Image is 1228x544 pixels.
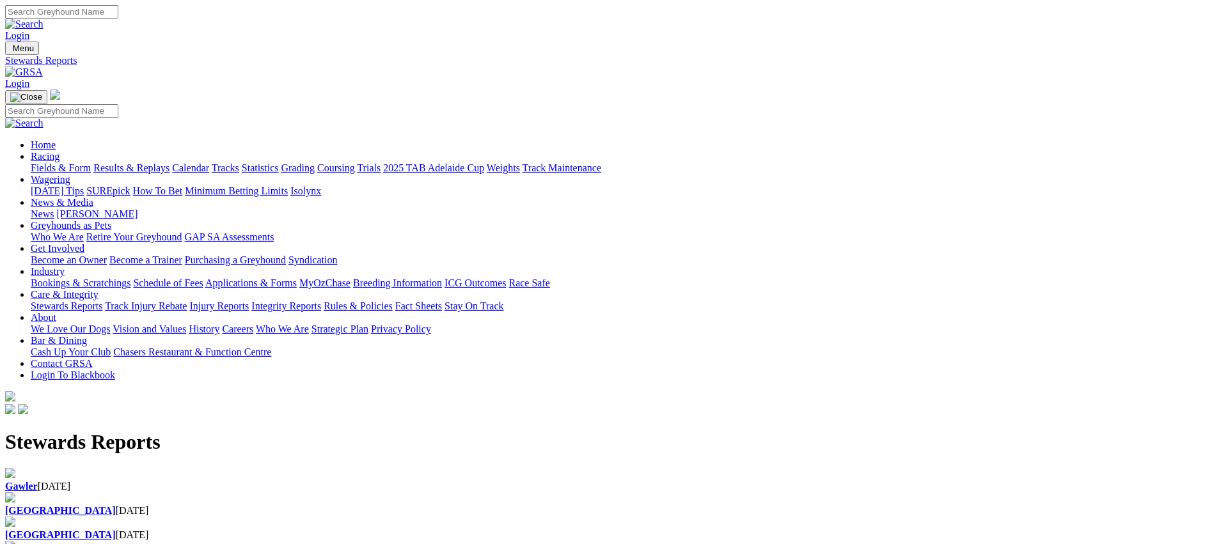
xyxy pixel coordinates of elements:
img: facebook.svg [5,404,15,414]
a: Calendar [172,162,209,173]
a: Privacy Policy [371,323,431,334]
a: Strategic Plan [311,323,368,334]
a: Purchasing a Greyhound [185,254,286,265]
a: Careers [222,323,253,334]
a: Grading [281,162,315,173]
a: Racing [31,151,59,162]
a: Login [5,78,29,89]
img: file-red.svg [5,468,15,478]
a: Schedule of Fees [133,277,203,288]
a: Cash Up Your Club [31,346,111,357]
a: GAP SA Assessments [185,231,274,242]
a: Industry [31,266,65,277]
img: Search [5,19,43,30]
a: ICG Outcomes [445,277,506,288]
button: Toggle navigation [5,42,39,55]
a: Applications & Forms [205,277,297,288]
a: Fact Sheets [395,300,442,311]
img: twitter.svg [18,404,28,414]
a: History [189,323,219,334]
a: Gawler [5,481,38,492]
div: Care & Integrity [31,300,1223,312]
a: We Love Our Dogs [31,323,110,334]
a: Track Injury Rebate [105,300,187,311]
div: Industry [31,277,1223,289]
a: Track Maintenance [523,162,601,173]
a: Home [31,139,56,150]
a: Integrity Reports [251,300,321,311]
a: [GEOGRAPHIC_DATA] [5,529,116,540]
a: Login [5,30,29,41]
a: Bookings & Scratchings [31,277,130,288]
div: [DATE] [5,505,1223,517]
a: Coursing [317,162,355,173]
a: Who We Are [256,323,309,334]
a: Minimum Betting Limits [185,185,288,196]
div: Get Involved [31,254,1223,266]
a: Results & Replays [93,162,169,173]
img: Search [5,118,43,129]
a: Vision and Values [113,323,186,334]
a: Contact GRSA [31,358,92,369]
img: Close [10,92,42,102]
div: About [31,323,1223,335]
a: Stay On Track [445,300,503,311]
img: file-red.svg [5,517,15,527]
input: Search [5,104,118,118]
a: Isolynx [290,185,321,196]
a: Login To Blackbook [31,369,115,380]
img: file-red.svg [5,492,15,502]
a: MyOzChase [299,277,350,288]
a: Care & Integrity [31,289,98,300]
div: [DATE] [5,529,1223,541]
a: Breeding Information [353,277,442,288]
a: Bar & Dining [31,335,87,346]
div: Bar & Dining [31,346,1223,358]
a: Greyhounds as Pets [31,220,111,231]
a: Trials [357,162,381,173]
a: Rules & Policies [324,300,393,311]
a: Weights [487,162,520,173]
a: Stewards Reports [31,300,102,311]
a: Get Involved [31,243,84,254]
h1: Stewards Reports [5,430,1223,454]
a: Become a Trainer [109,254,182,265]
a: Become an Owner [31,254,107,265]
a: Wagering [31,174,70,185]
img: GRSA [5,66,43,78]
a: Chasers Restaurant & Function Centre [113,346,271,357]
a: Tracks [212,162,239,173]
a: About [31,312,56,323]
a: Who We Are [31,231,84,242]
a: Stewards Reports [5,55,1223,66]
img: logo-grsa-white.png [5,391,15,401]
div: Racing [31,162,1223,174]
a: Syndication [288,254,337,265]
a: Statistics [242,162,279,173]
img: logo-grsa-white.png [50,89,60,100]
a: Retire Your Greyhound [86,231,182,242]
div: [DATE] [5,481,1223,492]
div: Wagering [31,185,1223,197]
div: Greyhounds as Pets [31,231,1223,243]
a: 2025 TAB Adelaide Cup [383,162,484,173]
a: Injury Reports [189,300,249,311]
input: Search [5,5,118,19]
a: Fields & Form [31,162,91,173]
button: Toggle navigation [5,90,47,104]
a: News & Media [31,197,93,208]
a: News [31,208,54,219]
a: SUREpick [86,185,130,196]
a: [GEOGRAPHIC_DATA] [5,505,116,516]
div: News & Media [31,208,1223,220]
a: How To Bet [133,185,183,196]
a: Race Safe [508,277,549,288]
a: [DATE] Tips [31,185,84,196]
span: Menu [13,43,34,53]
a: [PERSON_NAME] [56,208,138,219]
